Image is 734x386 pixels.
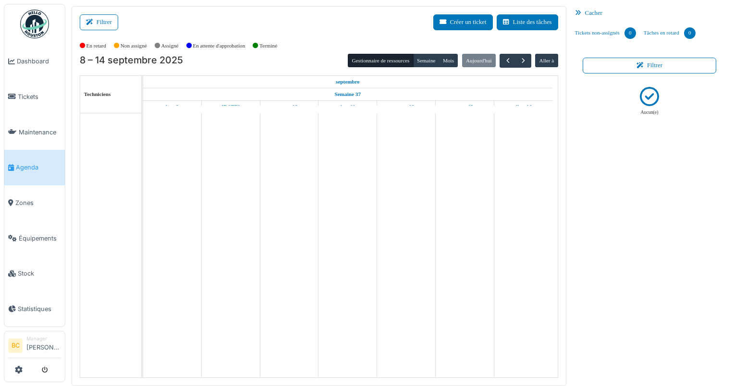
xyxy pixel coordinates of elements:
[640,20,699,46] a: Tâches en retard
[515,54,531,68] button: Suivant
[16,163,61,172] span: Agenda
[535,54,558,67] button: Aller à
[19,128,61,137] span: Maintenance
[4,44,65,79] a: Dashboard
[18,92,61,101] span: Tickets
[4,150,65,185] a: Agenda
[4,256,65,291] a: Stock
[640,109,658,116] p: Aucun(e)
[84,91,111,97] span: Techniciens
[462,54,496,67] button: Aujourd'hui
[193,42,245,50] label: En attente d'approbation
[571,6,728,20] div: Cacher
[18,304,61,314] span: Statistiques
[121,42,147,50] label: Non assigné
[583,58,717,73] button: Filtrer
[338,101,357,113] a: 11 septembre 2025
[332,88,363,100] a: Semaine 37
[439,54,458,67] button: Mois
[279,101,300,113] a: 10 septembre 2025
[512,101,534,113] a: 14 septembre 2025
[433,14,493,30] button: Créer un ticket
[86,42,106,50] label: En retard
[80,14,118,30] button: Filtrer
[26,335,61,356] li: [PERSON_NAME]
[333,76,362,88] a: 8 septembre 2025
[20,10,49,38] img: Badge_color-CXgf-gQk.svg
[8,338,23,353] li: BC
[15,198,61,207] span: Zones
[259,42,277,50] label: Terminé
[453,101,476,113] a: 13 septembre 2025
[18,269,61,278] span: Stock
[348,54,413,67] button: Gestionnaire de ressources
[163,101,181,113] a: 8 septembre 2025
[8,335,61,358] a: BC Manager[PERSON_NAME]
[161,42,179,50] label: Assigné
[624,27,636,39] div: 0
[220,101,243,113] a: 9 septembre 2025
[4,291,65,327] a: Statistiques
[17,57,61,66] span: Dashboard
[396,101,417,113] a: 12 septembre 2025
[19,234,61,243] span: Équipements
[4,79,65,115] a: Tickets
[684,27,696,39] div: 0
[4,185,65,221] a: Zones
[4,220,65,256] a: Équipements
[80,55,183,66] h2: 8 – 14 septembre 2025
[26,335,61,342] div: Manager
[500,54,515,68] button: Précédent
[413,54,440,67] button: Semaine
[571,20,640,46] a: Tickets non-assignés
[497,14,558,30] button: Liste des tâches
[4,114,65,150] a: Maintenance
